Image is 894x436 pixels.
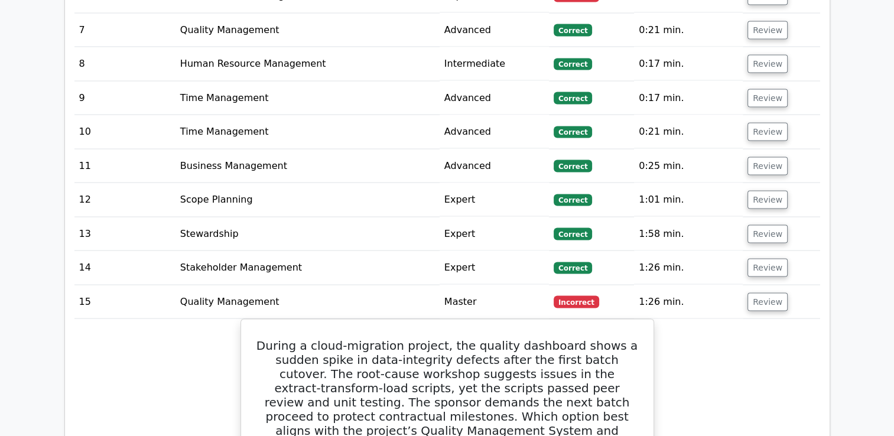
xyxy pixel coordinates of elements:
td: 1:01 min. [634,183,743,217]
button: Review [747,157,788,175]
button: Review [747,293,788,311]
button: Review [747,21,788,40]
td: 12 [74,183,175,217]
span: Correct [554,58,592,70]
span: Correct [554,24,592,36]
td: 10 [74,115,175,149]
td: 7 [74,14,175,47]
td: 1:26 min. [634,285,743,319]
td: Scope Planning [175,183,440,217]
td: Intermediate [440,47,549,81]
td: 0:17 min. [634,47,743,81]
button: Review [747,191,788,209]
td: Master [440,285,549,319]
td: 8 [74,47,175,81]
td: Advanced [440,14,549,47]
td: Stakeholder Management [175,251,440,285]
td: 9 [74,82,175,115]
td: Time Management [175,115,440,149]
span: Correct [554,160,592,172]
span: Correct [554,92,592,104]
button: Review [747,123,788,141]
span: Correct [554,262,592,274]
td: 13 [74,217,175,251]
td: 0:17 min. [634,82,743,115]
td: 0:21 min. [634,14,743,47]
button: Review [747,225,788,243]
td: Advanced [440,82,549,115]
td: 0:21 min. [634,115,743,149]
td: 1:58 min. [634,217,743,251]
td: 1:26 min. [634,251,743,285]
button: Review [747,89,788,108]
td: Quality Management [175,285,440,319]
span: Correct [554,126,592,138]
td: Advanced [440,149,549,183]
td: Business Management [175,149,440,183]
button: Review [747,55,788,73]
td: Expert [440,217,549,251]
td: 15 [74,285,175,319]
td: Human Resource Management [175,47,440,81]
td: Quality Management [175,14,440,47]
td: 11 [74,149,175,183]
td: Expert [440,183,549,217]
td: Stewardship [175,217,440,251]
span: Correct [554,228,592,240]
td: Time Management [175,82,440,115]
td: 0:25 min. [634,149,743,183]
td: 14 [74,251,175,285]
span: Incorrect [554,296,599,308]
td: Advanced [440,115,549,149]
span: Correct [554,194,592,206]
button: Review [747,259,788,277]
td: Expert [440,251,549,285]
